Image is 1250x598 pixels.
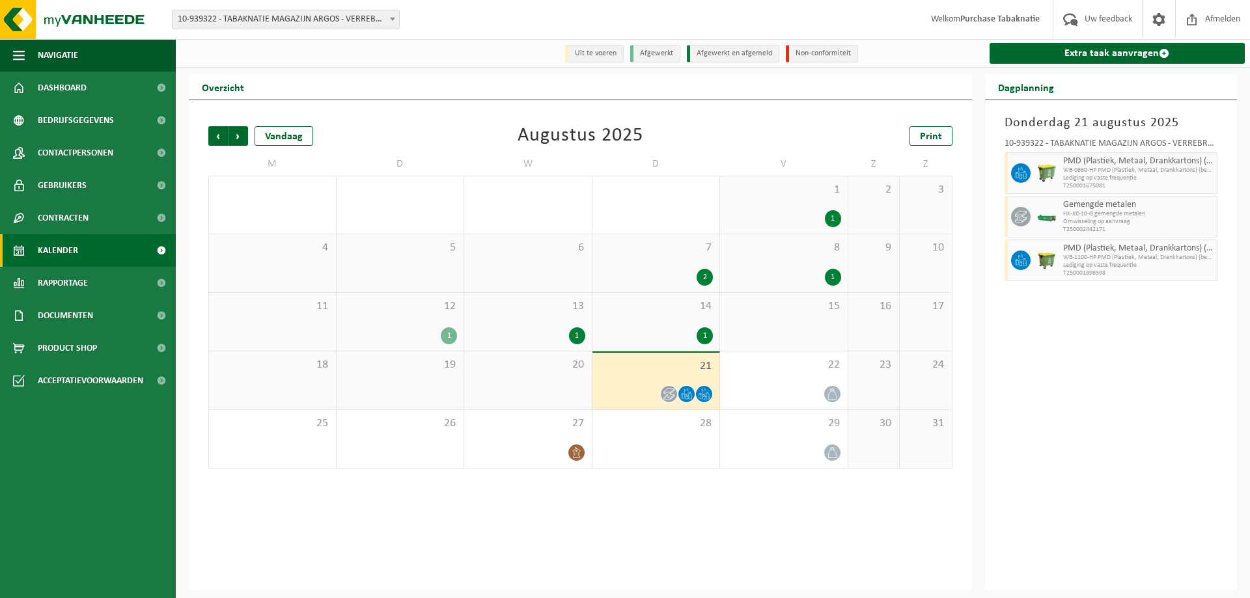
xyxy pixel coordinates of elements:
td: W [464,152,592,176]
span: HK-XC-10-G gemengde metalen [1063,210,1214,218]
span: 10-939322 - TABAKNATIE MAGAZIJN ARGOS - VERREBROEK [172,10,400,29]
span: Kalender [38,234,78,267]
span: Contracten [38,202,89,234]
span: Acceptatievoorwaarden [38,364,143,397]
img: HK-XC-10-GN-00 [1037,212,1057,222]
span: Navigatie [38,39,78,72]
span: 21 [599,359,714,374]
h2: Dagplanning [985,74,1067,100]
span: 5 [343,241,458,255]
div: 1 [825,269,841,286]
td: V [720,152,848,176]
span: 10 [906,241,945,255]
span: T250002442171 [1063,226,1214,234]
span: 14 [599,299,714,314]
span: Vorige [208,126,228,146]
li: Uit te voeren [565,45,624,62]
span: 9 [855,241,893,255]
div: 2 [697,269,713,286]
span: Dashboard [38,72,87,104]
span: 1 [727,183,841,197]
td: D [592,152,721,176]
span: Lediging op vaste frequentie [1063,174,1214,182]
span: 2 [855,183,893,197]
span: Bedrijfsgegevens [38,104,114,137]
span: Rapportage [38,267,88,299]
span: Print [920,131,942,142]
span: 27 [471,416,585,431]
span: 20 [471,358,585,372]
span: 12 [343,299,458,314]
span: Product Shop [38,332,97,364]
span: 6 [471,241,585,255]
div: 1 [825,210,841,227]
span: 10-939322 - TABAKNATIE MAGAZIJN ARGOS - VERREBROEK [173,10,399,29]
span: Gemengde metalen [1063,200,1214,210]
span: 31 [906,416,945,431]
img: WB-1100-HPE-GN-50 [1037,251,1057,270]
span: WB-1100-HP PMD (Plastiek, Metaal, Drankkartons) (bedrijven) [1063,254,1214,262]
span: 30 [855,416,893,431]
div: 1 [441,327,457,344]
span: 25 [215,416,329,431]
div: 1 [697,327,713,344]
span: 4 [215,241,329,255]
h2: Overzicht [189,74,257,100]
img: WB-0660-HPE-GN-50 [1037,163,1057,183]
span: WB-0660-HP PMD (Plastiek, Metaal, Drankkartons) (bedrijven) [1063,167,1214,174]
span: 11 [215,299,329,314]
span: 13 [471,299,585,314]
span: 8 [727,241,841,255]
div: 10-939322 - TABAKNATIE MAGAZIJN ARGOS - VERREBROEK [1005,139,1218,152]
a: Print [910,126,952,146]
span: 24 [906,358,945,372]
span: 16 [855,299,893,314]
div: Vandaag [255,126,313,146]
span: 19 [343,358,458,372]
td: Z [848,152,900,176]
span: PMD (Plastiek, Metaal, Drankkartons) (bedrijven) [1063,156,1214,167]
span: Gebruikers [38,169,87,202]
li: Afgewerkt [630,45,680,62]
li: Non-conformiteit [786,45,858,62]
span: Volgende [229,126,248,146]
span: 18 [215,358,329,372]
span: Omwisseling op aanvraag [1063,218,1214,226]
span: 3 [906,183,945,197]
td: D [337,152,465,176]
h3: Donderdag 21 augustus 2025 [1005,113,1218,133]
span: T250001675081 [1063,182,1214,190]
strong: Purchase Tabaknatie [960,14,1040,24]
div: Augustus 2025 [518,126,643,146]
a: Extra taak aanvragen [990,43,1245,64]
span: 28 [599,416,714,431]
span: Lediging op vaste frequentie [1063,262,1214,269]
td: M [208,152,337,176]
span: Contactpersonen [38,137,113,169]
li: Afgewerkt en afgemeld [687,45,779,62]
td: Z [900,152,952,176]
span: 15 [727,299,841,314]
span: PMD (Plastiek, Metaal, Drankkartons) (bedrijven) [1063,243,1214,254]
span: 29 [727,416,841,431]
span: 7 [599,241,714,255]
span: 17 [906,299,945,314]
span: T250001898598 [1063,269,1214,277]
span: 26 [343,416,458,431]
span: 23 [855,358,893,372]
span: 22 [727,358,841,372]
span: Documenten [38,299,93,332]
div: 1 [569,327,585,344]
